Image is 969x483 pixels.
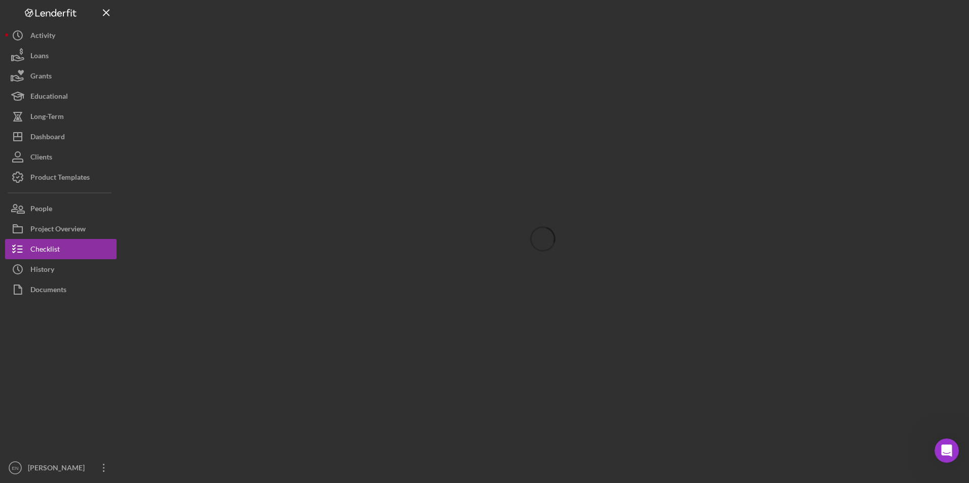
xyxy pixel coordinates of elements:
button: People [5,198,117,219]
div: History [30,259,54,282]
div: Update Permissions Settings [15,206,188,225]
span: Search for help [21,187,82,197]
div: Checklist [30,239,60,262]
button: Dashboard [5,127,117,147]
button: EN[PERSON_NAME] [5,458,117,478]
button: Loans [5,46,117,66]
img: logo [20,19,36,35]
div: Pipeline and Forecast View [21,229,170,239]
button: Activity [5,25,117,46]
button: Clients [5,147,117,167]
button: Search for help [15,182,188,202]
div: Project Overview [30,219,86,241]
div: People [30,198,52,221]
button: Grants [5,66,117,86]
button: Documents [5,279,117,300]
div: Pipeline and Forecast View [15,225,188,244]
div: Archive a Project [21,248,170,258]
div: Clients [30,147,52,170]
div: We typically reply in a few hours [21,310,169,320]
div: [PERSON_NAME] [45,153,104,164]
div: Archive a Project [15,244,188,262]
div: Loans [30,46,49,68]
div: Recent message [21,128,182,138]
button: Project Overview [5,219,117,239]
span: Home [22,341,45,348]
button: History [5,259,117,279]
div: Send us a message [21,299,169,310]
div: Product Templates [30,167,90,190]
button: Product Templates [5,167,117,187]
span: Messages [84,341,119,348]
p: Hi [PERSON_NAME] [20,72,182,89]
div: Educational [30,86,68,109]
text: EN [12,465,18,471]
div: Recent messageProfile image for ChristinaRate your conversation[PERSON_NAME]•2h ago [10,119,193,172]
div: • 2h ago [106,153,135,164]
div: Send us a messageWe typically reply in a few hours [10,291,193,329]
img: Profile image for Allison [140,16,160,36]
span: Rate your conversation [45,143,128,151]
p: How can we help? [20,89,182,106]
button: Help [135,316,203,356]
div: Long-Term [30,106,64,129]
div: Documents [30,279,66,302]
span: Help [161,341,177,348]
div: How to Create a Test Project [21,266,170,277]
iframe: Intercom live chat [935,438,959,463]
div: Activity [30,25,55,48]
button: Messages [67,316,135,356]
img: Profile image for Christina [159,16,179,36]
button: Educational [5,86,117,106]
img: Profile image for Christina [21,143,41,163]
div: How to Create a Test Project [15,262,188,281]
div: Profile image for ChristinaRate your conversation[PERSON_NAME]•2h ago [11,134,192,172]
div: [PERSON_NAME] [25,458,91,480]
div: Update Permissions Settings [21,210,170,221]
div: Grants [30,66,52,89]
button: Checklist [5,239,117,259]
button: Long-Term [5,106,117,127]
div: Dashboard [30,127,65,149]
